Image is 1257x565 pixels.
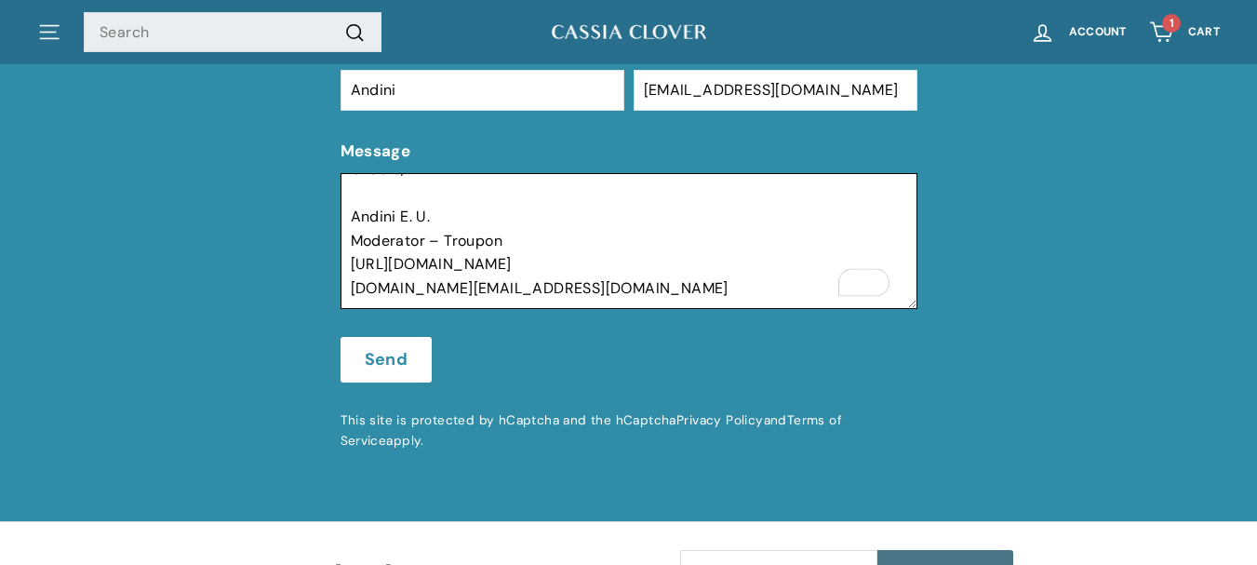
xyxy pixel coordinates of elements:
a: Account [1019,5,1138,60]
label: Message [341,139,917,164]
span: Cart [1188,26,1220,38]
button: Send [341,337,433,383]
textarea: To enrich screen reader interactions, please activate Accessibility in Grammarly extension settings [341,173,917,309]
span: 1 [1170,16,1174,31]
a: Privacy Policy [676,412,764,428]
a: Cart [1138,5,1231,60]
span: Account [1069,26,1127,38]
p: This site is protected by hCaptcha and the hCaptcha and apply. [341,410,917,451]
input: Search [84,12,381,53]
